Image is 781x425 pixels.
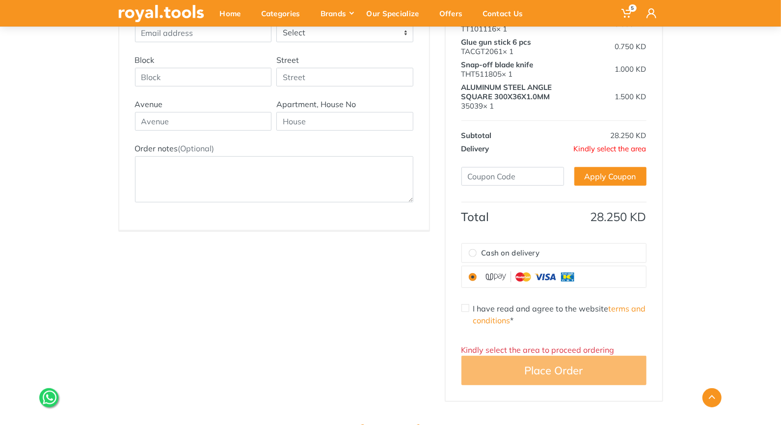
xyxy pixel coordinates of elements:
[360,3,432,24] div: Our Specialize
[276,112,413,131] input: House
[591,209,646,224] span: 28.250 KD
[574,42,646,51] div: 0.750 KD
[629,4,637,12] span: 5
[476,3,537,24] div: Contact Us
[461,202,574,224] th: Total
[461,345,615,355] span: Kindly select the area to proceed ordering
[574,92,646,101] div: 1.500 KD
[254,3,314,24] div: Categories
[461,35,574,58] td: TACGT2061× 1
[574,144,646,153] span: Kindly select the area
[461,120,574,142] th: Subtotal
[276,54,299,66] label: Street
[135,142,215,154] label: Order notes
[482,270,580,283] img: upay.png
[135,68,272,86] input: Block
[213,3,254,24] div: Home
[135,98,163,110] label: Avenue
[276,98,356,110] label: Apartment, House No
[574,120,646,142] td: 28.250 KD
[276,24,413,42] span: Select
[178,143,215,153] span: (Optional)
[574,167,646,186] a: Apply Coupon
[461,356,646,385] button: Place Order
[118,5,204,22] img: royal.tools Logo
[461,60,534,69] span: Snap-off blade knife
[461,58,574,81] td: THT511805× 1
[432,3,476,24] div: Offers
[135,24,272,42] input: Email address
[314,3,360,24] div: Brands
[461,167,564,186] input: Coupon Code
[461,81,574,121] td: 35039× 1
[482,248,539,259] span: Cash on delivery
[461,83,552,101] span: ALUMINUM STEEL ANGLE SQUARE 300X36X1.0MM
[277,24,413,42] span: Select
[473,303,646,326] label: I have read and agree to the website *
[135,112,272,131] input: Avenue
[135,54,155,66] label: Block
[574,64,646,74] div: 1.000 KD
[461,142,574,155] th: Delivery
[276,68,413,86] input: Street
[461,37,532,47] span: Glue gun stick 6 pcs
